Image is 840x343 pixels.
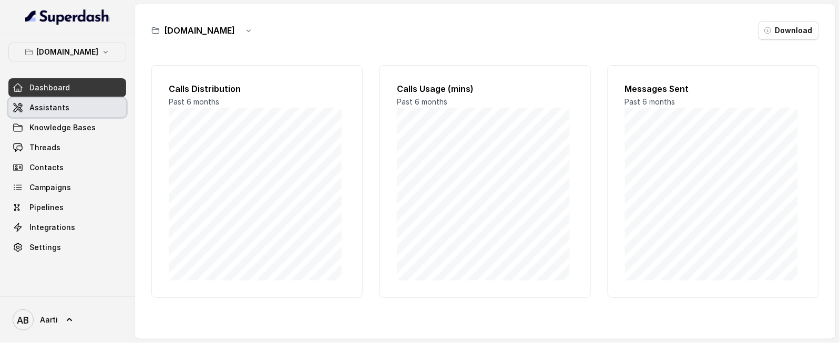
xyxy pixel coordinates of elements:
[8,78,126,97] a: Dashboard
[8,218,126,237] a: Integrations
[25,8,110,25] img: light.svg
[8,43,126,61] button: [DOMAIN_NAME]
[8,158,126,177] a: Contacts
[8,238,126,257] a: Settings
[164,24,235,37] h3: [DOMAIN_NAME]
[29,242,61,253] span: Settings
[397,82,573,95] h2: Calls Usage (mins)
[8,305,126,335] a: Aarti
[29,162,64,173] span: Contacts
[8,198,126,217] a: Pipelines
[36,46,98,58] p: [DOMAIN_NAME]
[29,182,71,193] span: Campaigns
[625,97,675,106] span: Past 6 months
[169,97,219,106] span: Past 6 months
[8,178,126,197] a: Campaigns
[8,118,126,137] a: Knowledge Bases
[29,82,70,93] span: Dashboard
[17,315,29,326] text: AB
[29,122,96,133] span: Knowledge Bases
[625,82,802,95] h2: Messages Sent
[29,222,75,233] span: Integrations
[8,98,126,117] a: Assistants
[397,97,447,106] span: Past 6 months
[29,142,60,153] span: Threads
[29,202,64,213] span: Pipelines
[759,21,819,40] button: Download
[169,82,345,95] h2: Calls Distribution
[8,138,126,157] a: Threads
[40,315,58,325] span: Aarti
[29,102,69,113] span: Assistants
